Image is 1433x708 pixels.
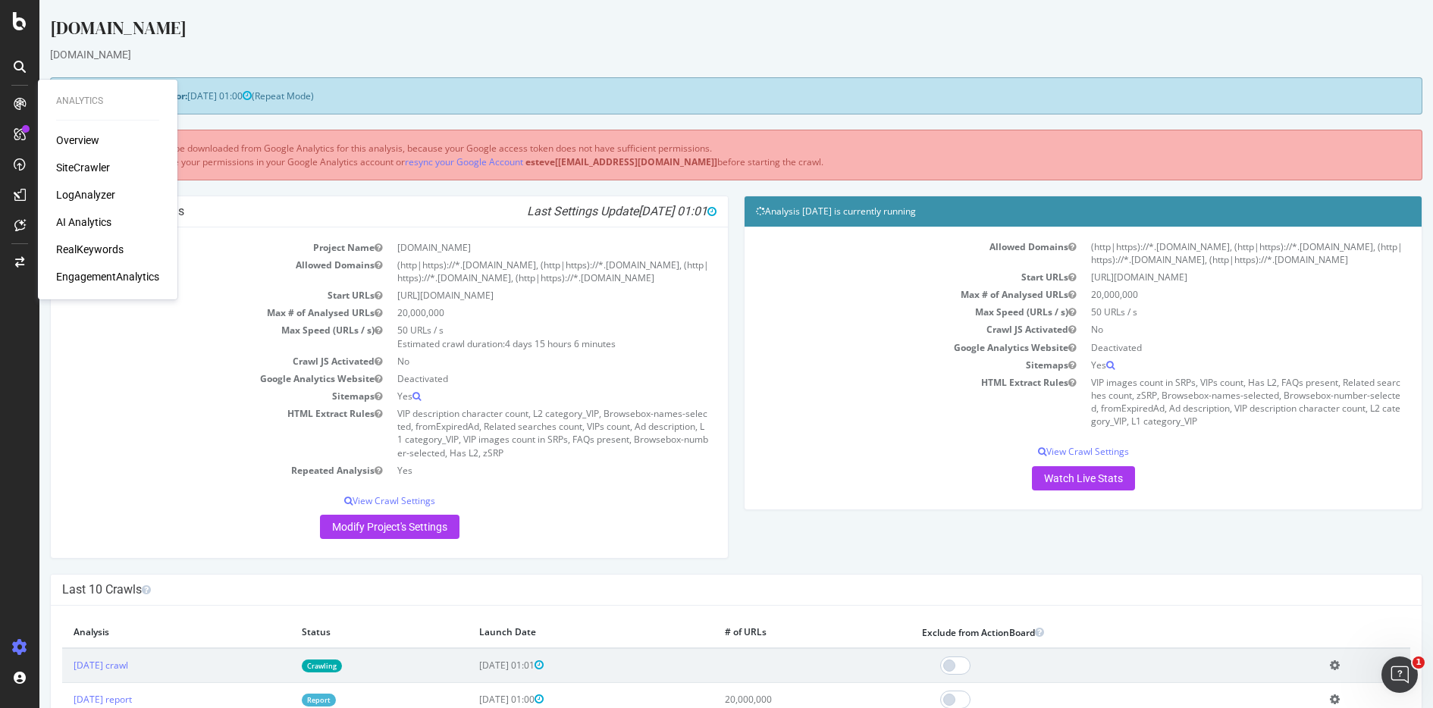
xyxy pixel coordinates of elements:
[1044,321,1372,338] td: No
[34,693,93,706] a: [DATE] report
[440,659,504,672] span: [DATE] 01:01
[56,95,159,108] div: Analytics
[23,287,350,304] td: Start URLs
[716,303,1044,321] td: Max Speed (URLs / s)
[716,445,1371,458] p: View Crawl Settings
[1044,238,1372,268] td: (http|https)://*.[DOMAIN_NAME], (http|https)://*.[DOMAIN_NAME], (http|https)://*.[DOMAIN_NAME], (...
[716,238,1044,268] td: Allowed Domains
[992,466,1096,490] a: Watch Live Stats
[56,160,110,175] a: SiteCrawler
[23,256,350,287] td: Allowed Domains
[34,659,89,672] a: [DATE] crawl
[23,352,350,370] td: Crawl JS Activated
[281,515,420,539] a: Modify Project's Settings
[56,269,159,284] a: EngagementAnalytics
[11,47,1383,62] div: [DOMAIN_NAME]
[440,693,504,706] span: [DATE] 01:00
[486,155,678,168] b: esteve[[EMAIL_ADDRESS][DOMAIN_NAME]]
[23,617,251,648] th: Analysis
[11,130,1383,180] div: Visit information will not be downloaded from Google Analytics for this analysis, because your Go...
[1381,656,1418,693] iframe: Intercom live chat
[251,617,428,648] th: Status
[11,77,1383,114] div: (Repeat Mode)
[1044,339,1372,356] td: Deactivated
[23,304,350,321] td: Max # of Analysed URLs
[23,462,350,479] td: Repeated Analysis
[23,582,1371,597] h4: Last 10 Crawls
[23,405,350,462] td: HTML Extract Rules
[23,494,677,507] p: View Crawl Settings
[716,286,1044,303] td: Max # of Analysed URLs
[1044,374,1372,431] td: VIP images count in SRPs, VIPs count, Has L2, FAQs present, Related searches count, zSRP, Browseb...
[23,387,350,405] td: Sitemaps
[350,352,678,370] td: No
[56,133,99,148] a: Overview
[466,337,576,350] span: 4 days 15 hours 6 minutes
[11,15,1383,47] div: [DOMAIN_NAME]
[56,242,124,257] a: RealKeywords
[350,304,678,321] td: 20,000,000
[23,204,677,219] h4: Project Global Settings
[1044,356,1372,374] td: Yes
[716,204,1371,219] h4: Analysis [DATE] is currently running
[716,374,1044,431] td: HTML Extract Rules
[23,321,350,352] td: Max Speed (URLs / s)
[23,370,350,387] td: Google Analytics Website
[365,155,484,168] a: resync your Google Account
[871,617,1279,648] th: Exclude from ActionBoard
[599,204,677,218] span: [DATE] 01:01
[350,256,678,287] td: (http|https)://*.[DOMAIN_NAME], (http|https)://*.[DOMAIN_NAME], (http|https)://*.[DOMAIN_NAME], (...
[262,694,296,706] a: Report
[716,339,1044,356] td: Google Analytics Website
[1044,286,1372,303] td: 20,000,000
[56,187,115,202] a: LogAnalyzer
[350,321,678,352] td: 50 URLs / s Estimated crawl duration:
[350,287,678,304] td: [URL][DOMAIN_NAME]
[56,215,111,230] a: AI Analytics
[1044,303,1372,321] td: 50 URLs / s
[716,356,1044,374] td: Sitemaps
[716,268,1044,286] td: Start URLs
[350,239,678,256] td: [DOMAIN_NAME]
[350,387,678,405] td: Yes
[148,89,212,102] span: [DATE] 01:00
[716,321,1044,338] td: Crawl JS Activated
[23,89,148,102] strong: Next Launch Scheduled for:
[350,462,678,479] td: Yes
[1413,656,1425,669] span: 1
[350,405,678,462] td: VIP description character count, L2 category_VIP, Browsebox-names-selected, fromExpiredAd, Relate...
[488,204,677,219] i: Last Settings Update
[23,239,350,256] td: Project Name
[674,617,870,648] th: # of URLs
[262,659,303,672] a: Crawling
[350,370,678,387] td: Deactivated
[1044,268,1372,286] td: [URL][DOMAIN_NAME]
[428,617,674,648] th: Launch Date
